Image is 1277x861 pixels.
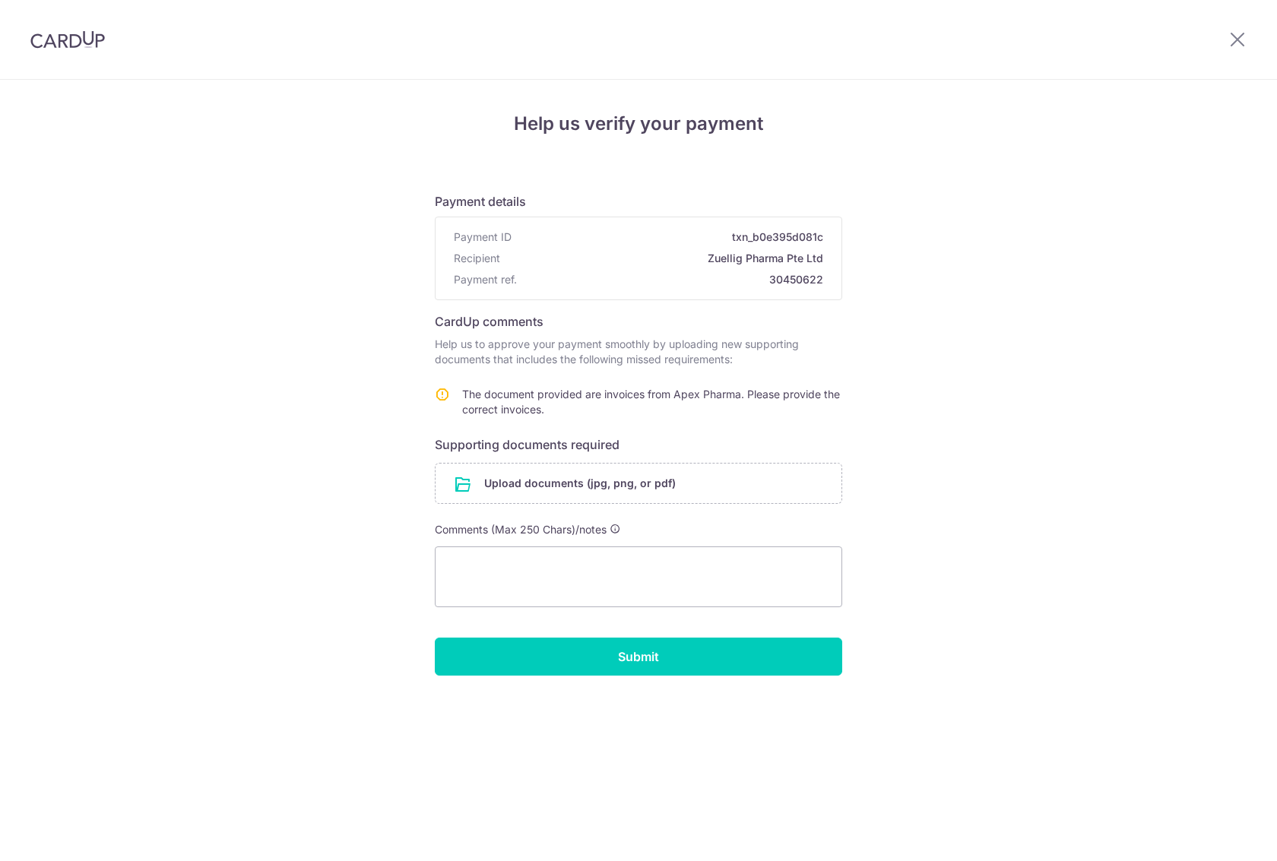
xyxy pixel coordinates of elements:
span: 30450622 [523,272,823,287]
span: The document provided are invoices from Apex Pharma. Please provide the correct invoices. [462,388,840,416]
span: Payment ref. [454,272,517,287]
span: Zuellig Pharma Pte Ltd [506,251,823,266]
span: Comments (Max 250 Chars)/notes [435,523,607,536]
div: Upload documents (jpg, png, or pdf) [435,463,842,504]
img: CardUp [30,30,105,49]
h6: CardUp comments [435,312,842,331]
span: txn_b0e395d081c [518,229,823,245]
span: Payment ID [454,229,512,245]
h6: Supporting documents required [435,435,842,454]
p: Help us to approve your payment smoothly by uploading new supporting documents that includes the ... [435,337,842,367]
h6: Payment details [435,192,842,211]
h4: Help us verify your payment [435,110,842,138]
span: Recipient [454,251,500,266]
input: Submit [435,638,842,676]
